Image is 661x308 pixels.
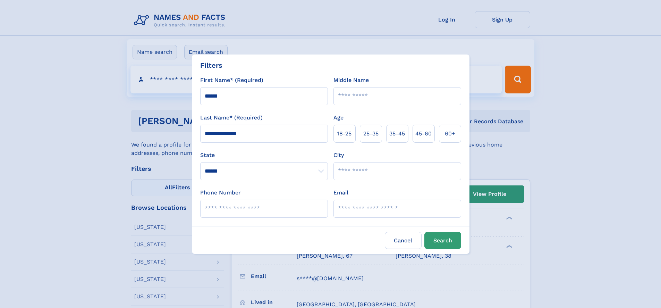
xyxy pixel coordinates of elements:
[333,151,344,159] label: City
[363,130,379,138] span: 25‑35
[200,114,263,122] label: Last Name* (Required)
[333,114,344,122] label: Age
[415,130,432,138] span: 45‑60
[424,232,461,249] button: Search
[389,130,405,138] span: 35‑45
[337,130,351,138] span: 18‑25
[333,189,348,197] label: Email
[200,60,222,70] div: Filters
[200,189,241,197] label: Phone Number
[200,151,328,159] label: State
[333,76,369,84] label: Middle Name
[385,232,422,249] label: Cancel
[200,76,263,84] label: First Name* (Required)
[445,130,455,138] span: 60+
